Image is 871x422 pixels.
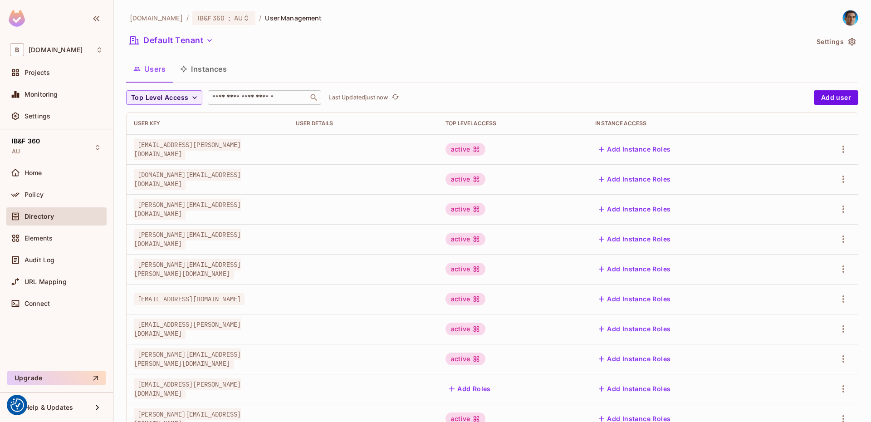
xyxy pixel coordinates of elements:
[134,259,241,280] span: [PERSON_NAME][EMAIL_ADDRESS][PERSON_NAME][DOMAIN_NAME]
[814,90,858,105] button: Add user
[595,382,674,396] button: Add Instance Roles
[595,322,674,336] button: Add Instance Roles
[24,69,50,76] span: Projects
[134,348,241,369] span: [PERSON_NAME][EMAIL_ADDRESS][PERSON_NAME][DOMAIN_NAME]
[9,10,25,27] img: SReyMgAAAABJRU5ErkJggg==
[24,213,54,220] span: Directory
[445,263,485,275] div: active
[24,300,50,307] span: Connect
[131,92,188,103] span: Top Level Access
[29,46,83,54] span: Workspace: bbva.com
[328,94,388,101] p: Last Updated just now
[12,137,40,145] span: IB&F 360
[595,262,674,276] button: Add Instance Roles
[390,92,401,103] button: refresh
[296,120,431,127] div: User Details
[388,92,401,103] span: Click to refresh data
[7,371,106,385] button: Upgrade
[24,404,73,411] span: Help & Updates
[595,292,674,306] button: Add Instance Roles
[595,232,674,246] button: Add Instance Roles
[134,199,241,220] span: [PERSON_NAME][EMAIL_ADDRESS][DOMAIN_NAME]
[445,203,485,216] div: active
[134,378,241,399] span: [EMAIL_ADDRESS][PERSON_NAME][DOMAIN_NAME]
[595,120,787,127] div: Instance Access
[24,91,58,98] span: Monitoring
[234,14,243,22] span: AU
[843,10,858,25] img: PATRICK MULLOT
[173,58,234,80] button: Instances
[445,173,485,186] div: active
[24,235,53,242] span: Elements
[134,293,245,305] span: [EMAIL_ADDRESS][DOMAIN_NAME]
[10,43,24,56] span: B
[595,352,674,366] button: Add Instance Roles
[134,139,241,160] span: [EMAIL_ADDRESS][PERSON_NAME][DOMAIN_NAME]
[198,14,225,22] span: IB&F 360
[134,319,241,339] span: [EMAIL_ADDRESS][PERSON_NAME][DOMAIN_NAME]
[24,113,50,120] span: Settings
[24,169,42,177] span: Home
[813,34,858,49] button: Settings
[391,93,399,102] span: refresh
[134,229,241,250] span: [PERSON_NAME][EMAIL_ADDRESS][DOMAIN_NAME]
[24,278,67,285] span: URL Mapping
[24,256,54,264] span: Audit Log
[126,90,202,105] button: Top Level Access
[126,33,217,48] button: Default Tenant
[445,120,581,127] div: Top Level Access
[10,398,24,412] img: Revisit consent button
[130,14,183,22] span: the active workspace
[10,398,24,412] button: Consent Preferences
[595,142,674,157] button: Add Instance Roles
[445,293,485,305] div: active
[445,382,494,396] button: Add Roles
[228,15,231,22] span: :
[259,14,261,22] li: /
[445,323,485,335] div: active
[134,120,281,127] div: User Key
[24,191,44,198] span: Policy
[134,169,241,190] span: [DOMAIN_NAME][EMAIL_ADDRESS][DOMAIN_NAME]
[595,172,674,186] button: Add Instance Roles
[595,202,674,216] button: Add Instance Roles
[126,58,173,80] button: Users
[265,14,322,22] span: User Management
[445,233,485,245] div: active
[12,148,20,155] span: AU
[445,353,485,365] div: active
[186,14,189,22] li: /
[445,143,485,156] div: active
